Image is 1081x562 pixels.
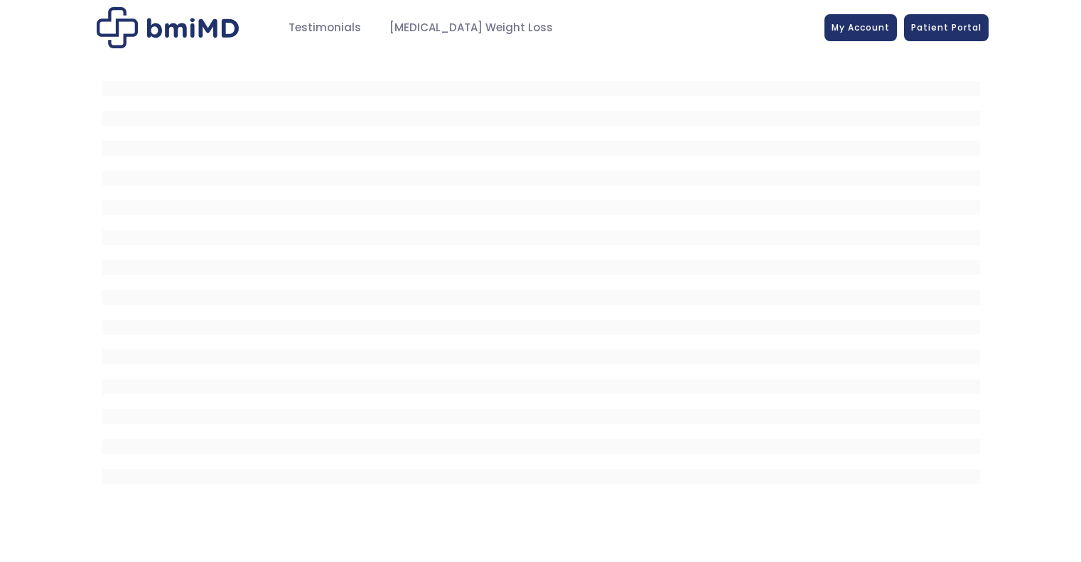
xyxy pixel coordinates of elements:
span: Patient Portal [911,21,981,33]
span: Testimonials [289,20,361,36]
span: My Account [832,21,890,33]
a: Testimonials [274,14,375,42]
span: [MEDICAL_DATA] Weight Loss [389,20,553,36]
a: Patient Portal [904,14,989,41]
img: Patient Messaging Portal [97,7,239,48]
a: My Account [824,14,897,41]
iframe: MDI Patient Messaging Portal [102,66,980,492]
a: [MEDICAL_DATA] Weight Loss [375,14,567,42]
